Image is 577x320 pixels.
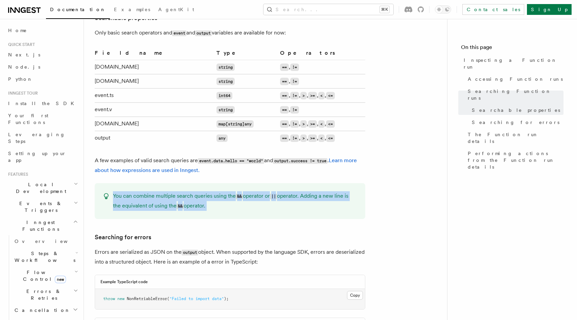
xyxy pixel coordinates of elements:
code: && [177,203,184,209]
kbd: ⌘K [380,6,389,13]
td: event.ts [95,89,214,103]
code: == [280,64,289,71]
code: != [290,78,299,85]
span: Features [5,172,28,177]
th: Operators [277,49,365,60]
code: >= [308,92,317,99]
span: Leveraging Steps [8,132,65,144]
span: Setting up your app [8,151,66,163]
code: output [195,30,212,36]
span: Next.js [8,52,40,57]
code: > [300,120,307,128]
th: Field name [95,49,214,60]
a: Searchable properties [469,104,563,116]
span: Errors & Retries [12,288,73,301]
span: Events & Triggers [5,200,74,214]
td: , , , , , [277,89,365,103]
td: event.v [95,103,214,117]
code: == [280,106,289,114]
td: , , , , , [277,117,365,131]
a: Accessing Function runs [465,73,563,85]
a: Next.js [5,49,79,61]
span: Documentation [50,7,106,12]
span: new [55,276,66,283]
td: [DOMAIN_NAME] [95,74,214,89]
code: string [216,106,235,114]
span: Local Development [5,181,74,195]
code: any [216,134,228,142]
code: int64 [216,92,232,99]
code: map[string]any [216,120,254,128]
a: Searching for errors [469,116,563,128]
span: Node.js [8,64,40,70]
code: && [236,194,243,199]
span: ( [167,296,169,301]
span: Accessing Function runs [468,76,563,82]
span: Steps & Workflows [12,250,75,264]
span: Flow Control [12,269,74,282]
a: Leveraging Steps [5,128,79,147]
code: >= [308,120,317,128]
button: Toggle dark mode [435,5,451,14]
a: Setting up your app [5,147,79,166]
span: new [117,296,124,301]
a: Overview [12,235,79,247]
a: Node.js [5,61,79,73]
th: Type [214,49,277,60]
code: output [182,250,198,255]
code: != [290,120,299,128]
code: <= [326,134,335,142]
td: output [95,131,214,145]
span: throw [103,296,115,301]
code: == [280,92,289,99]
span: Performing actions from the Function run details [468,150,563,170]
code: output.success != true [273,158,327,164]
code: != [290,64,299,71]
p: Only basic search operators and and variables are available for now: [95,28,365,38]
a: AgentKit [154,2,198,18]
span: Install the SDK [8,101,78,106]
span: Quick start [5,42,35,47]
code: < [318,134,325,142]
code: > [300,134,307,142]
span: ); [224,296,229,301]
a: Searching for errors [95,232,151,242]
code: > [300,92,307,99]
p: Errors are serialized as JSON on the object. When supported by the language SDK, errors are deser... [95,247,365,267]
td: , [277,60,365,74]
span: Overview [15,239,84,244]
span: Searchable properties [472,107,560,114]
code: event.data.hello == "world" [198,158,264,164]
button: Copy [347,291,363,300]
span: AgentKit [158,7,194,12]
code: != [290,134,299,142]
a: Examples [110,2,154,18]
span: Inspecting a Function run [464,57,563,70]
button: Cancellation [12,304,79,316]
a: Python [5,73,79,85]
td: , , , , , [277,131,365,145]
a: Inspecting a Function run [461,54,563,73]
td: , [277,74,365,89]
a: Your first Functions [5,109,79,128]
code: event [172,30,186,36]
code: != [290,106,299,114]
code: < [318,120,325,128]
a: Searching Function runs [465,85,563,104]
a: Documentation [46,2,110,19]
span: Home [8,27,27,34]
h4: On this page [461,43,563,54]
span: Searching for errors [472,119,559,126]
button: Events & Triggers [5,197,79,216]
span: The Function run details [468,131,563,145]
a: Home [5,24,79,36]
button: Steps & Workflows [12,247,79,266]
a: Performing actions from the Function run details [465,147,563,173]
code: string [216,64,235,71]
h3: Example TypeScript code [100,279,148,285]
span: "Failed to import data" [169,296,224,301]
td: [DOMAIN_NAME] [95,117,214,131]
span: Inngest tour [5,91,38,96]
code: != [290,92,299,99]
a: Sign Up [527,4,572,15]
